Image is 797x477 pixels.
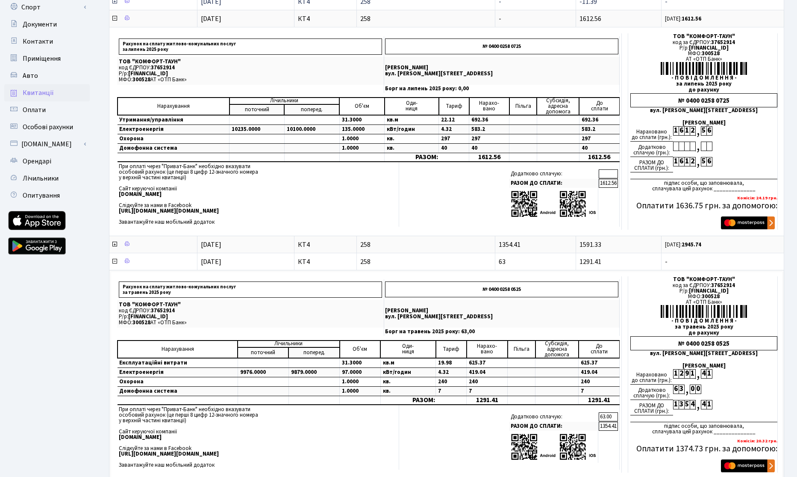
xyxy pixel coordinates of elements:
[201,257,221,267] span: [DATE]
[673,157,679,166] div: 1
[737,438,777,444] b: Комісія: 20.32 грн.
[23,20,57,29] span: Документи
[469,153,509,162] td: 1612.56
[436,386,467,396] td: 7
[665,15,701,23] small: [DATE]:
[630,299,777,305] div: АТ «ОТП Банк»
[701,369,706,379] div: 4
[229,104,285,115] td: поточний
[118,124,229,134] td: Електроенергія
[119,314,382,320] p: Р/р:
[511,190,596,218] img: apps-qrcodes.png
[238,367,288,377] td: 9976.0000
[128,70,168,77] span: [FINANCIAL_ID]
[298,15,353,22] span: КТ4
[284,104,339,115] td: поперед.
[695,142,701,151] div: ,
[118,386,238,396] td: Домофонна система
[706,157,712,166] div: 6
[469,98,509,115] td: Нарахо- вано
[630,81,777,87] div: за липень 2025 року
[4,16,90,33] a: Документи
[630,142,673,157] div: Додатково сплачую (грн.):
[499,14,501,24] span: -
[339,134,385,143] td: 1.0000
[119,65,382,71] p: код ЄДРПОУ:
[339,115,385,125] td: 31.3000
[695,369,701,379] div: ,
[119,59,382,65] p: ТОВ "КОМФОРТ-ТАУН"
[682,241,701,249] b: 2945.74
[630,288,777,294] div: Р/р:
[579,377,620,386] td: 240
[23,191,60,200] span: Опитування
[23,174,59,183] span: Лічильники
[469,115,509,125] td: 692.36
[4,136,90,153] a: [DOMAIN_NAME]
[701,157,706,166] div: 5
[630,294,777,299] div: МФО:
[579,124,619,134] td: 583.2
[339,98,385,115] td: Об'єм
[4,33,90,50] a: Контакти
[4,170,90,187] a: Лічильники
[385,143,439,153] td: кв.
[380,341,435,358] td: Оди- ниця
[706,400,712,409] div: 1
[684,400,690,409] div: 5
[119,308,382,314] p: код ЄДРПОУ:
[385,98,439,115] td: Оди- ниця
[630,400,673,415] div: РАЗОМ ДО СПЛАТИ (грн.):
[385,308,618,314] p: [PERSON_NAME]
[630,157,673,172] div: РАЗОМ ДО СПЛАТИ (грн.):
[298,258,353,265] span: КТ4
[118,143,229,153] td: Домофонна система
[630,120,777,126] div: [PERSON_NAME]
[511,433,596,461] img: apps-qrcodes.png
[469,124,509,134] td: 583.2
[436,358,467,368] td: 19.98
[118,115,229,125] td: Утримання/управління
[630,363,777,369] div: [PERSON_NAME]
[385,39,618,54] p: № 0400 0258 0725
[630,369,673,385] div: Нараховано до сплати (грн.):
[630,56,777,62] div: АТ «ОТП Банк»
[119,302,382,308] p: ТОВ "КОМФОРТ-ТАУН"
[119,39,382,55] p: Рахунок на сплату житлово-комунальних послуг за липень 2025 року
[684,157,690,166] div: 1
[630,318,777,324] div: - П О В І Д О М Л Е Н Н Я -
[535,341,579,358] td: Субсидія, адресна допомога
[630,351,777,356] div: вул. [PERSON_NAME][STREET_ADDRESS]
[579,143,619,153] td: 40
[439,134,469,143] td: 297
[630,422,777,435] div: підпис особи, що заповнювала, сплачувала цей рахунок ______________
[118,341,238,358] td: Нарахування
[499,240,521,249] span: 1354.41
[579,134,619,143] td: 297
[630,75,777,81] div: - П О В І Д О М Л Е Н Н Я -
[579,257,601,267] span: 1291.41
[385,115,439,125] td: кв.м
[711,39,735,46] span: 37652914
[630,201,777,211] h5: Оплатити 1636.75 грн. за допомогою:
[690,126,695,136] div: 2
[385,153,469,162] td: РАЗОМ:
[679,126,684,136] div: 6
[385,86,618,92] p: Борг на липень 2025 року: 0,00
[509,179,598,188] td: РАЗОМ ДО СПЛАТИ:
[340,358,381,368] td: 31.3000
[630,108,777,113] div: вул. [PERSON_NAME][STREET_ADDRESS]
[737,195,777,201] b: Комісія: 24.19 грн.
[679,157,684,166] div: 6
[23,54,61,63] span: Приміщення
[360,258,491,265] span: 258
[380,396,466,405] td: РАЗОМ:
[118,358,238,368] td: Експлуатаційні витрати
[439,98,469,115] td: Тариф
[579,396,620,405] td: 1291.41
[385,65,618,71] p: [PERSON_NAME]
[380,377,435,386] td: кв.
[689,287,729,295] span: [FINANCIAL_ID]
[380,386,435,396] td: кв.
[684,385,690,394] div: ,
